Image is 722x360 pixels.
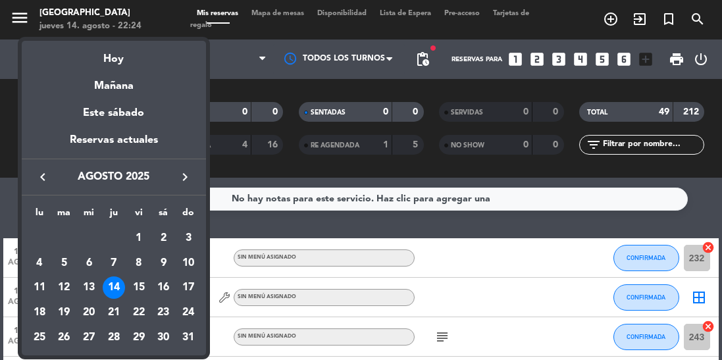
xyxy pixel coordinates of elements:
[126,325,151,350] td: 29 de agosto de 2025
[101,325,126,350] td: 28 de agosto de 2025
[27,251,52,276] td: 4 de agosto de 2025
[176,251,201,276] td: 10 de agosto de 2025
[76,276,101,301] td: 13 de agosto de 2025
[177,169,193,185] i: keyboard_arrow_right
[176,276,201,301] td: 17 de agosto de 2025
[31,168,55,186] button: keyboard_arrow_left
[76,205,101,226] th: miércoles
[176,325,201,350] td: 31 de agosto de 2025
[27,300,52,325] td: 18 de agosto de 2025
[173,168,197,186] button: keyboard_arrow_right
[27,325,52,350] td: 25 de agosto de 2025
[55,168,173,186] span: agosto 2025
[128,252,150,274] div: 8
[28,252,51,274] div: 4
[52,325,77,350] td: 26 de agosto de 2025
[126,205,151,226] th: viernes
[151,276,176,301] td: 16 de agosto de 2025
[152,276,174,299] div: 16
[76,300,101,325] td: 20 de agosto de 2025
[103,252,125,274] div: 7
[103,301,125,324] div: 21
[151,251,176,276] td: 9 de agosto de 2025
[52,300,77,325] td: 19 de agosto de 2025
[28,276,51,299] div: 11
[152,301,174,324] div: 23
[151,300,176,325] td: 23 de agosto de 2025
[128,227,150,249] div: 1
[78,326,100,349] div: 27
[151,226,176,251] td: 2 de agosto de 2025
[128,326,150,349] div: 29
[103,276,125,299] div: 14
[27,276,52,301] td: 11 de agosto de 2025
[103,326,125,349] div: 28
[151,325,176,350] td: 30 de agosto de 2025
[126,226,151,251] td: 1 de agosto de 2025
[78,252,100,274] div: 6
[176,226,201,251] td: 3 de agosto de 2025
[53,301,76,324] div: 19
[22,132,206,159] div: Reservas actuales
[152,326,174,349] div: 30
[126,276,151,301] td: 15 de agosto de 2025
[27,226,126,251] td: AGO.
[52,205,77,226] th: martes
[78,301,100,324] div: 20
[176,300,201,325] td: 24 de agosto de 2025
[53,326,76,349] div: 26
[53,276,76,299] div: 12
[177,227,199,249] div: 3
[126,251,151,276] td: 8 de agosto de 2025
[101,276,126,301] td: 14 de agosto de 2025
[151,205,176,226] th: sábado
[53,252,76,274] div: 5
[52,251,77,276] td: 5 de agosto de 2025
[177,301,199,324] div: 24
[177,326,199,349] div: 31
[176,205,201,226] th: domingo
[101,251,126,276] td: 7 de agosto de 2025
[22,41,206,68] div: Hoy
[152,227,174,249] div: 2
[22,68,206,95] div: Mañana
[152,252,174,274] div: 9
[52,276,77,301] td: 12 de agosto de 2025
[101,205,126,226] th: jueves
[177,252,199,274] div: 10
[128,301,150,324] div: 22
[126,300,151,325] td: 22 de agosto de 2025
[28,301,51,324] div: 18
[78,276,100,299] div: 13
[76,325,101,350] td: 27 de agosto de 2025
[22,95,206,132] div: Este sábado
[177,276,199,299] div: 17
[27,205,52,226] th: lunes
[101,300,126,325] td: 21 de agosto de 2025
[28,326,51,349] div: 25
[76,251,101,276] td: 6 de agosto de 2025
[128,276,150,299] div: 15
[35,169,51,185] i: keyboard_arrow_left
